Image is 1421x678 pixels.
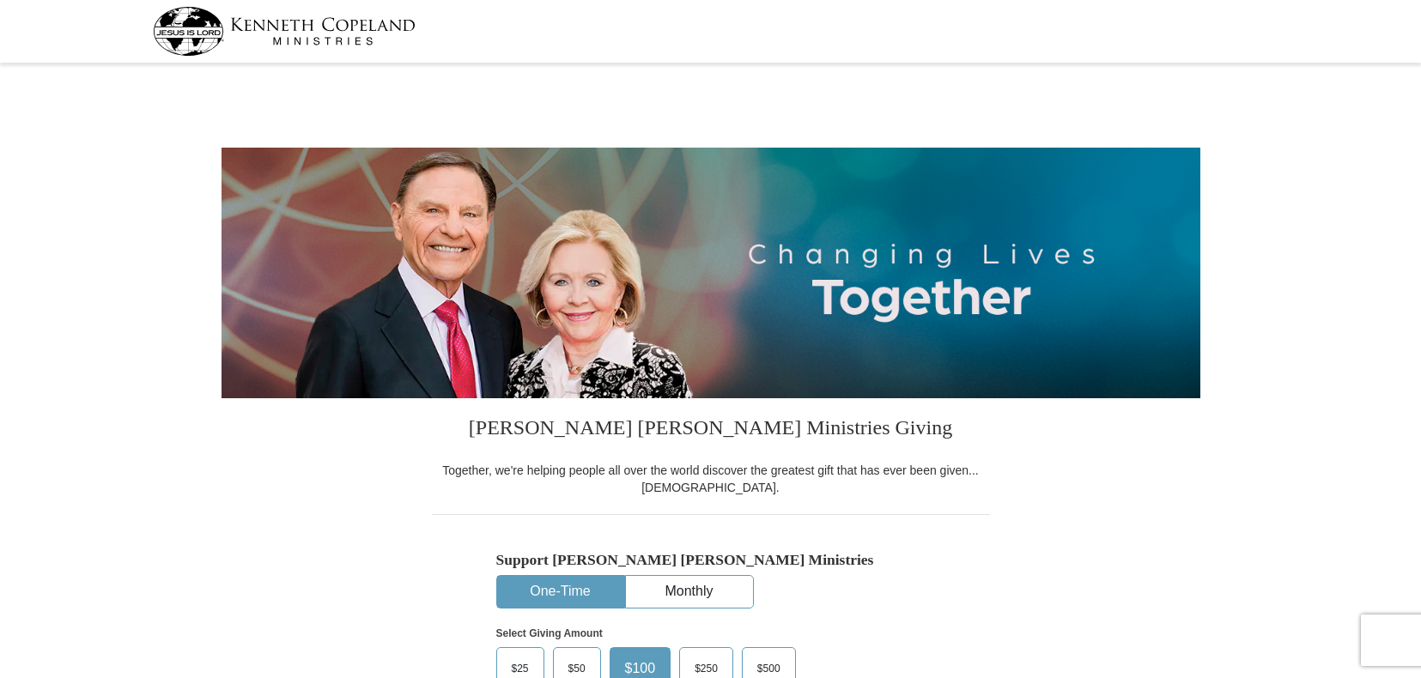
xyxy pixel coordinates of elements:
h5: Support [PERSON_NAME] [PERSON_NAME] Ministries [496,551,926,569]
button: One-Time [497,576,624,608]
strong: Select Giving Amount [496,627,603,639]
button: Monthly [626,576,753,608]
h3: [PERSON_NAME] [PERSON_NAME] Ministries Giving [432,398,990,462]
div: Together, we're helping people all over the world discover the greatest gift that has ever been g... [432,462,990,496]
img: kcm-header-logo.svg [153,7,416,56]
